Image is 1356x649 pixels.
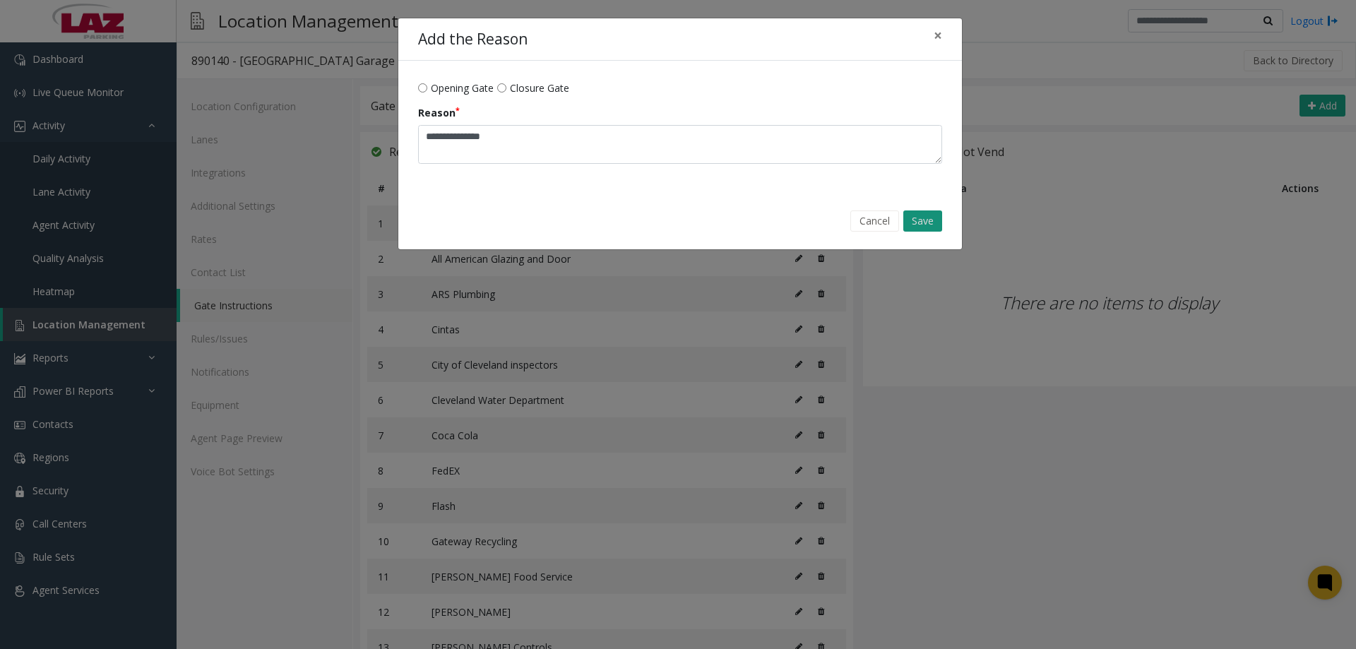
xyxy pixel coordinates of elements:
[903,210,942,232] button: Save
[418,28,528,51] h4: Add the Reason
[934,25,942,45] span: ×
[418,105,460,120] label: Reason
[510,81,569,95] span: Closure Gate
[850,210,899,232] button: Cancel
[924,18,952,53] button: Close
[431,81,494,95] span: Opening Gate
